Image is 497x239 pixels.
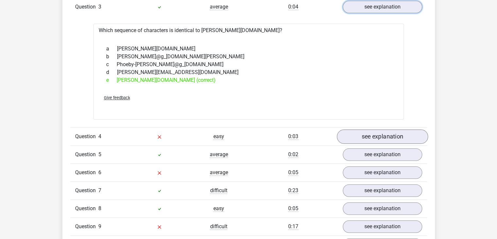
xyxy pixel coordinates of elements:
[101,45,396,53] div: [PERSON_NAME][DOMAIN_NAME]
[213,205,224,212] span: easy
[75,133,98,140] span: Question
[106,61,117,68] span: c
[98,151,101,157] span: 5
[288,223,298,230] span: 0:17
[98,169,101,175] span: 6
[288,4,298,10] span: 0:04
[343,202,422,215] a: see explanation
[210,4,228,10] span: average
[98,133,101,139] span: 4
[288,205,298,212] span: 0:05
[210,223,227,230] span: difficult
[288,169,298,176] span: 0:05
[343,220,422,233] a: see explanation
[210,151,228,158] span: average
[75,3,98,11] span: Question
[75,223,98,230] span: Question
[288,187,298,194] span: 0:23
[75,169,98,176] span: Question
[106,45,117,53] span: a
[98,187,101,193] span: 7
[106,76,117,84] span: e
[101,68,396,76] div: [PERSON_NAME][EMAIL_ADDRESS][DOMAIN_NAME]
[337,129,428,144] a: see explanation
[210,187,227,194] span: difficult
[101,76,396,84] div: [PERSON_NAME][DOMAIN_NAME] (correct)
[98,4,101,10] span: 3
[98,205,101,211] span: 8
[75,187,98,194] span: Question
[213,133,224,140] span: easy
[343,166,422,179] a: see explanation
[101,53,396,61] div: [PERSON_NAME]@g_[DOMAIN_NAME][PERSON_NAME]
[93,24,404,119] div: Which sequence of characters is identical to [PERSON_NAME][DOMAIN_NAME]?
[288,133,298,140] span: 0:03
[106,68,117,76] span: d
[101,61,396,68] div: Phoeby-[PERSON_NAME]@g_[DOMAIN_NAME]
[343,184,422,197] a: see explanation
[98,223,101,230] span: 9
[106,53,117,61] span: b
[343,1,422,13] a: see explanation
[75,151,98,158] span: Question
[343,148,422,161] a: see explanation
[210,169,228,176] span: average
[288,151,298,158] span: 0:02
[75,205,98,212] span: Question
[104,95,130,100] span: Give feedback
